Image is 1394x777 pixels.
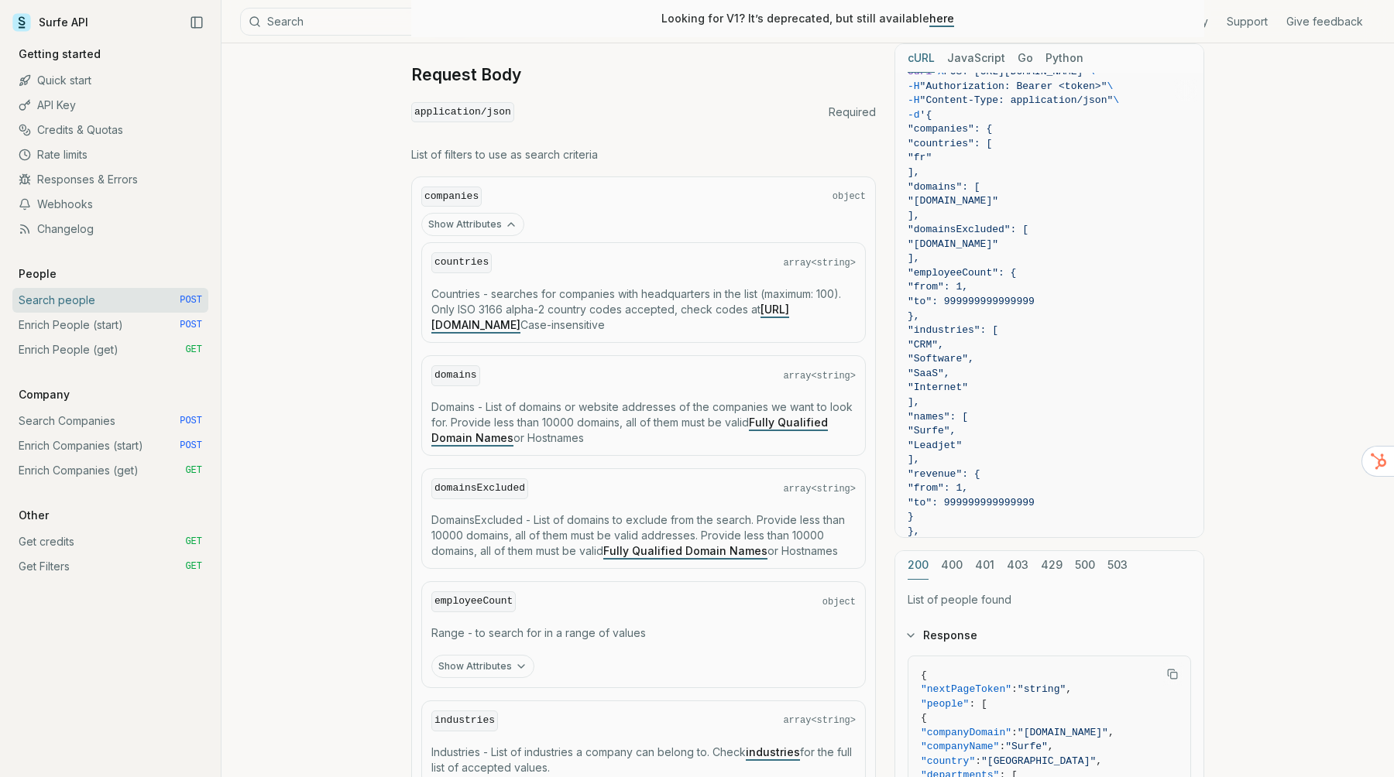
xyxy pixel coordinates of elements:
button: 500 [1075,551,1095,580]
span: object [833,190,866,203]
span: "to": 999999999999999 [908,497,1035,508]
span: POST [180,294,202,306]
button: 429 [1041,551,1063,580]
span: : [999,741,1005,752]
code: companies [421,187,482,207]
p: Looking for V1? It’s deprecated, but still available [661,11,954,26]
span: "domainsExcluded": [ [908,224,1028,235]
a: Enrich People (start) POST [12,313,208,337]
span: } [908,511,914,522]
span: "Authorization: Bearer <token>" [920,80,1107,92]
a: Rate limits [12,142,208,167]
a: Quick start [12,68,208,93]
p: Range - to search for in a range of values [431,625,856,641]
a: industries [746,745,800,758]
span: , [1066,683,1072,695]
a: Enrich Companies (get) GET [12,458,208,483]
span: POST [180,319,202,331]
a: Get Filters GET [12,554,208,579]
button: 503 [1107,551,1128,580]
span: { [921,669,927,681]
button: Show Attributes [421,213,524,236]
span: object [822,596,856,608]
span: array<string> [783,714,856,727]
button: Response [895,615,1203,655]
button: 401 [975,551,994,580]
span: array<string> [783,483,856,495]
span: -H [908,80,920,92]
span: "[DOMAIN_NAME]" [908,195,998,207]
span: "countries": [ [908,138,992,149]
span: "Content-Type: application/json" [920,94,1114,106]
span: "employeeCount": { [908,267,1016,279]
a: API Key [12,93,208,118]
span: "Internet" [908,382,968,393]
p: Countries - searches for companies with headquarters in the list (maximum: 100). Only ISO 3166 al... [431,286,856,333]
span: array<string> [783,370,856,382]
span: array<string> [783,257,856,269]
span: "[DOMAIN_NAME]" [1018,727,1108,738]
a: Enrich Companies (start) POST [12,433,208,458]
span: GET [185,464,202,477]
span: "companyName" [921,741,999,752]
p: People [12,266,63,282]
span: : [1011,727,1018,738]
span: "domains": [ [908,181,980,193]
span: "[GEOGRAPHIC_DATA]" [981,755,1096,767]
span: , [1108,727,1114,738]
a: Surfe API [12,11,88,34]
span: ], [908,166,920,178]
a: Credits & Quotas [12,118,208,142]
span: "CRM", [908,339,944,351]
span: ], [908,396,920,408]
span: "revenue": { [908,468,980,480]
span: -H [908,94,920,106]
button: Show Attributes [431,655,534,678]
a: Enrich People (get) GET [12,337,208,362]
span: "fr" [908,152,932,163]
span: ], [908,252,920,264]
p: List of filters to use as search criteria [411,147,876,163]
span: POST [180,440,202,452]
span: }, [908,525,920,537]
button: 400 [941,551,963,580]
span: "people" [921,698,969,710]
span: Required [829,104,876,120]
button: Copy Text [1174,79,1197,102]
span: ], [908,454,920,465]
button: Copy Text [1161,662,1184,686]
a: Changelog [12,217,208,241]
code: domainsExcluded [431,478,528,499]
a: Give feedback [1286,14,1363,29]
span: , [1096,755,1102,767]
span: "[DOMAIN_NAME]" [908,238,998,250]
span: \ [1107,80,1113,92]
span: "Leadjet" [908,440,962,451]
p: Industries - List of industries a company can belong to. Check for the full list of accepted values. [431,744,856,775]
a: Webhooks [12,192,208,217]
code: application/json [411,102,514,123]
span: "companies": { [908,123,992,135]
span: -d [908,109,920,121]
a: Fully Qualified Domain Names [603,544,767,557]
span: "from": 1, [908,482,968,494]
span: { [921,712,927,724]
span: "string" [1018,683,1066,695]
p: DomainsExcluded - List of domains to exclude from the search. Provide less than 10000 domains, al... [431,512,856,559]
span: "Surfe" [1005,741,1048,752]
a: Get credits GET [12,529,208,554]
span: GET [185,344,202,356]
button: cURL [908,44,935,73]
button: 403 [1007,551,1028,580]
p: Company [12,387,76,402]
span: "from": 1, [908,281,968,293]
p: Domains - List of domains or website addresses of the companies we want to look for. Provide less... [431,399,856,446]
span: "Software", [908,353,974,365]
a: Request Body [411,64,521,86]
span: , [1048,741,1054,752]
span: "nextPageToken" [921,683,1011,695]
span: "industries": [ [908,324,998,336]
span: "SaaS", [908,368,950,379]
span: POST [180,415,202,427]
span: "Surfe", [908,425,956,436]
